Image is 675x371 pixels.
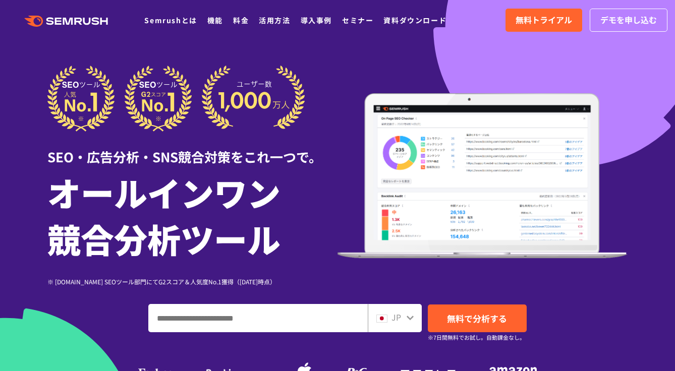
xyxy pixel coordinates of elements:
small: ※7日間無料でお試し。自動課金なし。 [428,333,525,342]
a: 資料ダウンロード [383,15,446,25]
span: デモを申し込む [600,14,657,27]
a: セミナー [342,15,373,25]
span: 無料で分析する [447,312,507,325]
span: 無料トライアル [516,14,572,27]
a: 無料トライアル [505,9,582,32]
div: SEO・広告分析・SNS競合対策をこれ一つで。 [47,132,337,166]
a: 活用方法 [259,15,290,25]
a: デモを申し込む [590,9,667,32]
a: Semrushとは [144,15,197,25]
a: 導入事例 [301,15,332,25]
div: ※ [DOMAIN_NAME] SEOツール部門にてG2スコア＆人気度No.1獲得（[DATE]時点） [47,277,337,286]
span: JP [391,311,401,323]
a: 料金 [233,15,249,25]
input: ドメイン、キーワードまたはURLを入力してください [149,304,367,332]
h1: オールインワン 競合分析ツール [47,169,337,262]
a: 無料で分析する [428,304,527,332]
a: 機能 [207,15,223,25]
